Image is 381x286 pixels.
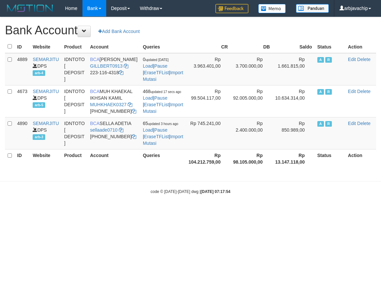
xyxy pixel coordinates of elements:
a: Delete [357,57,370,62]
a: Import Mutasi [143,102,183,114]
td: [PERSON_NAME] 223-116-4318 [87,53,140,85]
a: SEMARJITU [33,57,59,62]
span: arb-3 [33,134,45,140]
td: DPS [30,53,61,85]
a: Load [143,127,153,133]
th: Website [30,40,61,53]
span: Active [317,121,324,127]
td: DPS [30,117,61,149]
span: arb-5 [33,102,45,108]
td: Rp 3.963.401,00 [186,53,230,85]
td: Rp 745.241,00 [186,117,230,149]
td: 4673 [15,85,30,117]
a: Edit [348,57,356,62]
td: IDNTOTO [ DEPOSIT ] [62,85,88,117]
a: Edit [348,89,356,94]
td: Rp 10.634.314,00 [272,85,315,117]
th: Status [315,149,345,168]
img: panduan.png [296,4,329,13]
a: GILLBERT0913 [90,63,123,69]
a: SEMARJITU [33,89,59,94]
span: 468 [143,89,181,94]
th: Account [87,149,140,168]
a: SEMARJITU [33,121,59,126]
span: Active [317,89,324,95]
td: Rp 99.504.117,00 [186,85,230,117]
a: EraseTFList [144,70,169,75]
span: | | | [143,57,183,82]
th: Status [315,40,345,53]
a: Load [143,63,153,69]
a: Delete [357,121,370,126]
a: EraseTFList [144,102,169,107]
span: | | | [143,89,183,114]
span: updated 17 secs ago [150,90,181,94]
a: Add Bank Account [94,26,144,37]
th: Account [87,40,140,53]
span: Running [325,89,332,95]
th: Action [345,40,376,53]
a: MUHKHAEK0327 [90,102,127,107]
span: arb-4 [33,70,45,76]
td: IDNTOTO [ DEPOSIT ] [62,117,88,149]
span: 65 [143,121,178,126]
span: | | | [143,121,183,146]
th: Rp 104.212.759,00 [186,149,230,168]
strong: [DATE] 07:17:54 [201,189,230,194]
span: updated [DATE] [145,58,169,62]
a: Delete [357,89,370,94]
h1: Bank Account [5,24,376,37]
td: Rp 3.700.000,00 [231,53,273,85]
th: Website [30,149,61,168]
th: Rp 98.105.000,00 [231,149,273,168]
span: BCA [90,121,100,126]
img: Button%20Memo.svg [258,4,286,13]
th: DB [231,40,273,53]
td: IDNTOTO [ DEPOSIT ] [62,53,88,85]
small: code © [DATE]-[DATE] dwg | [151,189,231,194]
th: ID [15,149,30,168]
a: Edit [348,121,356,126]
a: EraseTFList [144,134,169,139]
td: SELLA ADETIA [PHONE_NUMBER] [87,117,140,149]
a: Pause [154,63,168,69]
span: Running [325,121,332,127]
th: Action [345,149,376,168]
span: 0 [143,57,169,62]
img: MOTION_logo.png [5,3,55,13]
a: Import Mutasi [143,134,183,146]
a: Load [143,95,153,101]
td: Rp 92.005.000,00 [231,85,273,117]
th: Queries [140,40,186,53]
span: Running [325,57,332,63]
td: Rp 1.661.815,00 [272,53,315,85]
th: ID [15,40,30,53]
td: Rp 850.989,00 [272,117,315,149]
span: BCA [90,89,100,94]
td: MUH KHAEKAL IKHSAN KAMIL [PHONE_NUMBER] [87,85,140,117]
a: Pause [154,127,168,133]
td: 4890 [15,117,30,149]
th: Product [62,149,88,168]
img: Feedback.jpg [215,4,248,13]
a: Import Mutasi [143,70,183,82]
a: sellaade0710 [90,127,117,133]
td: Rp 2.400.000,00 [231,117,273,149]
a: Pause [154,95,168,101]
th: Queries [140,149,186,168]
span: Active [317,57,324,63]
span: BCA [90,57,100,62]
th: Saldo [272,40,315,53]
span: updated 3 hours ago [148,122,178,126]
td: DPS [30,85,61,117]
th: Rp 13.147.118,00 [272,149,315,168]
th: Product [62,40,88,53]
th: CR [186,40,230,53]
td: 4889 [15,53,30,85]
